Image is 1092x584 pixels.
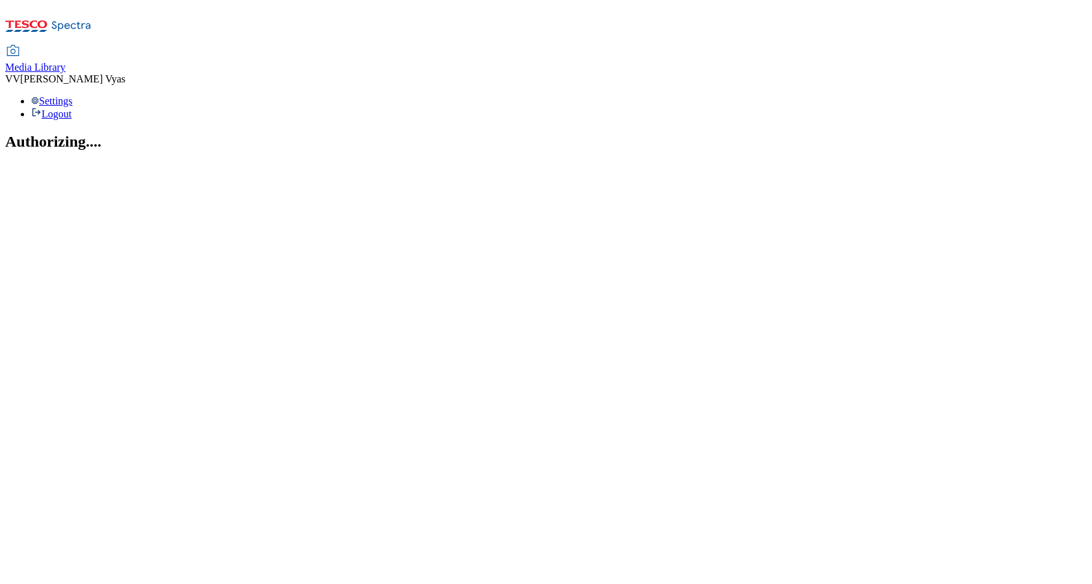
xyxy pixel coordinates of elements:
a: Logout [31,108,71,119]
a: Media Library [5,46,66,73]
span: Media Library [5,62,66,73]
span: [PERSON_NAME] Vyas [20,73,125,84]
h2: Authorizing.... [5,133,1087,151]
a: Settings [31,95,73,106]
span: VV [5,73,20,84]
